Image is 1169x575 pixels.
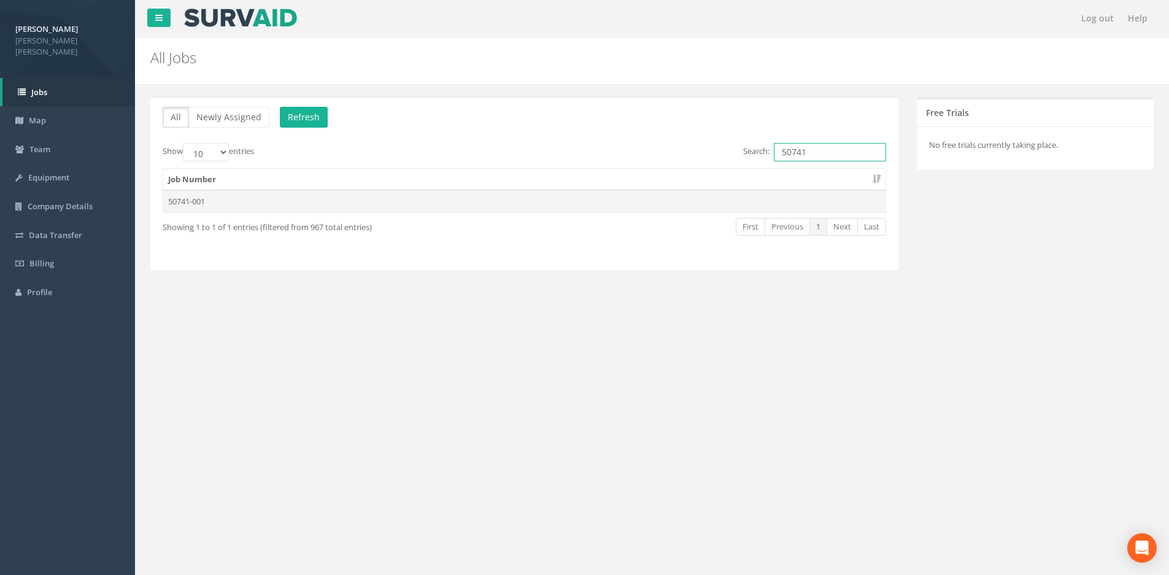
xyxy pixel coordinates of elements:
[926,108,969,117] h5: Free Trials
[29,258,54,269] span: Billing
[29,144,50,155] span: Team
[15,35,120,58] span: [PERSON_NAME] [PERSON_NAME]
[15,20,120,58] a: [PERSON_NAME] [PERSON_NAME] [PERSON_NAME]
[1127,533,1157,563] div: Open Intercom Messenger
[28,201,93,212] span: Company Details
[163,190,885,212] td: 50741-001
[31,87,47,98] span: Jobs
[765,218,810,236] a: Previous
[29,230,82,241] span: Data Transfer
[188,107,269,128] button: Newly Assigned
[150,50,984,66] h2: All Jobs
[163,143,254,161] label: Show entries
[29,115,46,126] span: Map
[774,143,886,161] input: Search:
[163,107,189,128] button: All
[929,139,1141,151] p: No free trials currently taking place.
[809,218,827,236] a: 1
[27,287,52,298] span: Profile
[183,143,229,161] select: Showentries
[736,218,765,236] a: First
[280,107,328,128] button: Refresh
[163,217,453,233] div: Showing 1 to 1 of 1 entries (filtered from 967 total entries)
[743,143,886,161] label: Search:
[2,78,135,107] a: Jobs
[857,218,886,236] a: Last
[827,218,858,236] a: Next
[28,172,69,183] span: Equipment
[163,169,885,191] th: Job Number: activate to sort column ascending
[15,23,78,34] strong: [PERSON_NAME]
